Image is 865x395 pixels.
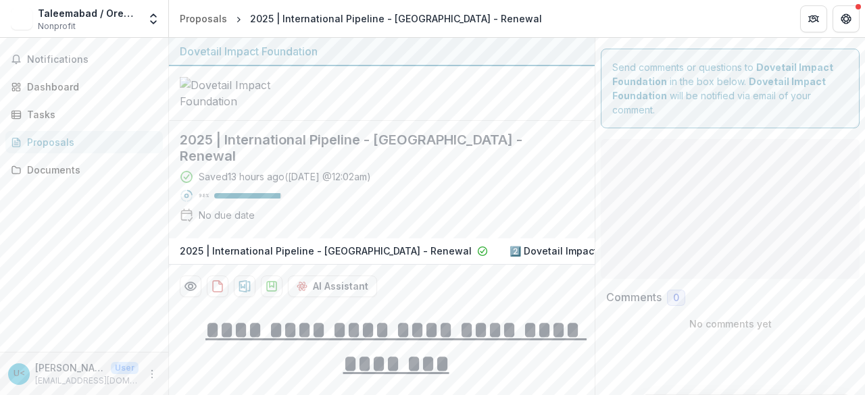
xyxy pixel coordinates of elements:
[288,275,377,297] button: AI Assistant
[180,275,201,297] button: Preview 17131cb2-604d-4d6d-a75b-86ce02c2e685-2.pdf
[35,361,105,375] p: [PERSON_NAME] <[EMAIL_ADDRESS][DOMAIN_NAME]>
[199,169,371,184] div: Saved 13 hours ago ( [DATE] @ 12:02am )
[5,49,163,70] button: Notifications
[199,208,255,222] div: No due date
[5,131,163,153] a: Proposals
[833,5,860,32] button: Get Help
[174,9,547,28] nav: breadcrumb
[5,159,163,181] a: Documents
[5,76,163,98] a: Dashboard
[14,369,25,378] div: Usman Javed <usman.javed@taleemabad.com>
[111,362,139,374] p: User
[261,275,282,297] button: download-proposal
[180,132,562,164] h2: 2025 | International Pipeline - [GEOGRAPHIC_DATA] - Renewal
[234,275,255,297] button: download-proposal
[27,54,157,65] span: Notifications
[144,366,160,382] button: More
[180,77,315,109] img: Dovetail Impact Foundation
[510,244,746,258] p: 2️⃣ Dovetail Impact Foundation Document Request
[38,20,76,32] span: Nonprofit
[27,107,152,122] div: Tasks
[601,49,860,128] div: Send comments or questions to in the box below. will be notified via email of your comment.
[11,8,32,30] img: Taleemabad / Orenda Project
[673,292,679,304] span: 0
[27,163,152,177] div: Documents
[199,191,209,201] p: 98 %
[144,5,163,32] button: Open entity switcher
[38,6,139,20] div: Taleemabad / Orenda Project
[180,244,472,258] p: 2025 | International Pipeline - [GEOGRAPHIC_DATA] - Renewal
[174,9,232,28] a: Proposals
[250,11,542,26] div: 2025 | International Pipeline - [GEOGRAPHIC_DATA] - Renewal
[27,80,152,94] div: Dashboard
[606,291,662,304] h2: Comments
[180,11,227,26] div: Proposals
[207,275,228,297] button: download-proposal
[606,317,854,331] p: No comments yet
[800,5,827,32] button: Partners
[35,375,139,387] p: [EMAIL_ADDRESS][DOMAIN_NAME]
[5,103,163,126] a: Tasks
[180,43,584,59] div: Dovetail Impact Foundation
[27,135,152,149] div: Proposals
